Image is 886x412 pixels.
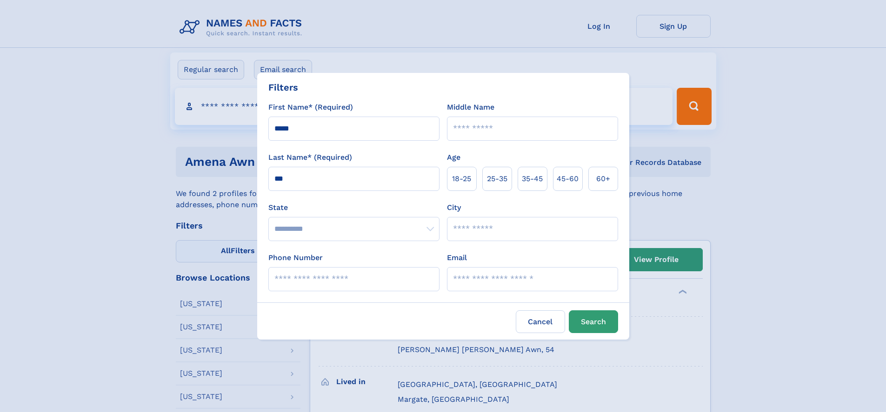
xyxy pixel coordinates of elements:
[569,310,618,333] button: Search
[447,152,460,163] label: Age
[268,252,323,263] label: Phone Number
[596,173,610,184] span: 60+
[447,252,467,263] label: Email
[268,102,353,113] label: First Name* (Required)
[487,173,507,184] span: 25‑35
[557,173,579,184] span: 45‑60
[447,202,461,213] label: City
[268,152,352,163] label: Last Name* (Required)
[447,102,494,113] label: Middle Name
[268,80,298,94] div: Filters
[268,202,440,213] label: State
[516,310,565,333] label: Cancel
[522,173,543,184] span: 35‑45
[452,173,471,184] span: 18‑25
